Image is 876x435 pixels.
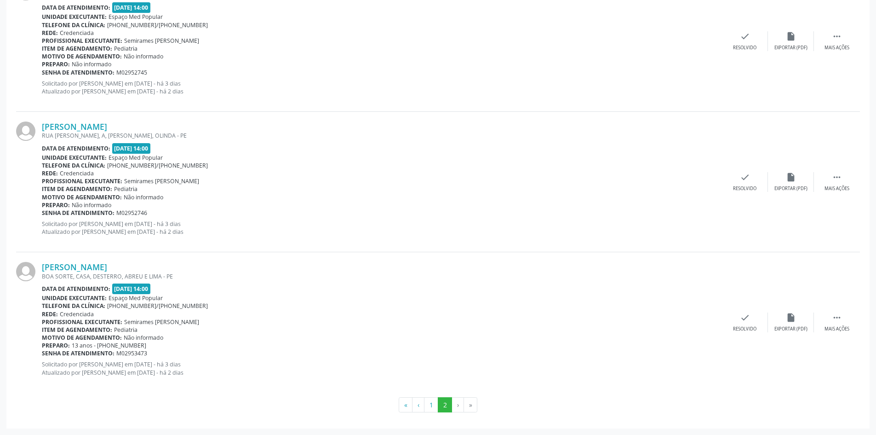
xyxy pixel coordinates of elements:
[399,397,412,413] button: Go to first page
[42,349,115,357] b: Senha de atendimento:
[42,209,115,217] b: Senha de atendimento:
[60,310,94,318] span: Credenciada
[786,31,796,41] i: insert_drive_file
[412,397,424,413] button: Go to previous page
[774,186,807,192] div: Exportar (PDF)
[42,29,58,37] b: Rede:
[42,177,122,185] b: Profissional executante:
[16,122,35,141] img: img
[42,37,122,45] b: Profissional executante:
[42,52,122,60] b: Motivo de agendamento:
[116,209,147,217] span: M02952746
[124,52,163,60] span: Não informado
[42,310,58,318] b: Rede:
[832,31,842,41] i: 
[42,273,722,280] div: BOA SORTE, CASA, DESTERRO, ABREU E LIMA - PE
[107,162,208,169] span: [PHONE_NUMBER]/[PHONE_NUMBER]
[824,186,849,192] div: Mais ações
[42,342,70,349] b: Preparo:
[42,145,110,152] b: Data de atendimento:
[42,122,107,132] a: [PERSON_NAME]
[42,45,112,52] b: Item de agendamento:
[786,313,796,323] i: insert_drive_file
[16,397,860,413] ul: Pagination
[42,294,107,302] b: Unidade executante:
[42,318,122,326] b: Profissional executante:
[740,31,750,41] i: check
[740,172,750,182] i: check
[124,37,199,45] span: Semirames [PERSON_NAME]
[112,143,151,154] span: [DATE] 14:00
[42,69,115,76] b: Senha de atendimento:
[42,201,70,209] b: Preparo:
[124,193,163,201] span: Não informado
[124,318,199,326] span: Semirames [PERSON_NAME]
[72,342,146,349] span: 13 anos - [PHONE_NUMBER]
[42,162,105,169] b: Telefone da clínica:
[112,284,151,294] span: [DATE] 14:00
[824,326,849,332] div: Mais ações
[107,302,208,310] span: [PHONE_NUMBER]/[PHONE_NUMBER]
[824,45,849,51] div: Mais ações
[116,69,147,76] span: M02952745
[424,397,438,413] button: Go to page 1
[42,185,112,193] b: Item de agendamento:
[114,185,137,193] span: Pediatria
[786,172,796,182] i: insert_drive_file
[42,326,112,334] b: Item de agendamento:
[42,4,110,12] b: Data de atendimento:
[42,220,722,236] p: Solicitado por [PERSON_NAME] em [DATE] - há 3 dias Atualizado por [PERSON_NAME] em [DATE] - há 2 ...
[107,21,208,29] span: [PHONE_NUMBER]/[PHONE_NUMBER]
[438,397,452,413] button: Go to page 2
[42,169,58,177] b: Rede:
[42,21,105,29] b: Telefone da clínica:
[733,45,756,51] div: Resolvido
[42,60,70,68] b: Preparo:
[124,334,163,342] span: Não informado
[116,349,147,357] span: M02953473
[42,334,122,342] b: Motivo de agendamento:
[832,313,842,323] i: 
[42,360,722,376] p: Solicitado por [PERSON_NAME] em [DATE] - há 3 dias Atualizado por [PERSON_NAME] em [DATE] - há 2 ...
[42,13,107,21] b: Unidade executante:
[60,29,94,37] span: Credenciada
[774,45,807,51] div: Exportar (PDF)
[114,326,137,334] span: Pediatria
[42,285,110,293] b: Data de atendimento:
[733,326,756,332] div: Resolvido
[42,80,722,95] p: Solicitado por [PERSON_NAME] em [DATE] - há 3 dias Atualizado por [PERSON_NAME] em [DATE] - há 2 ...
[42,193,122,201] b: Motivo de agendamento:
[42,132,722,139] div: RUA [PERSON_NAME], A, [PERSON_NAME], OLINDA - PE
[109,13,163,21] span: Espaço Med Popular
[114,45,137,52] span: Pediatria
[72,201,111,209] span: Não informado
[112,2,151,13] span: [DATE] 14:00
[832,172,842,182] i: 
[72,60,111,68] span: Não informado
[109,294,163,302] span: Espaço Med Popular
[16,262,35,281] img: img
[42,262,107,272] a: [PERSON_NAME]
[60,169,94,177] span: Credenciada
[774,326,807,332] div: Exportar (PDF)
[733,186,756,192] div: Resolvido
[42,154,107,162] b: Unidade executante:
[42,302,105,310] b: Telefone da clínica:
[109,154,163,162] span: Espaço Med Popular
[740,313,750,323] i: check
[124,177,199,185] span: Semirames [PERSON_NAME]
